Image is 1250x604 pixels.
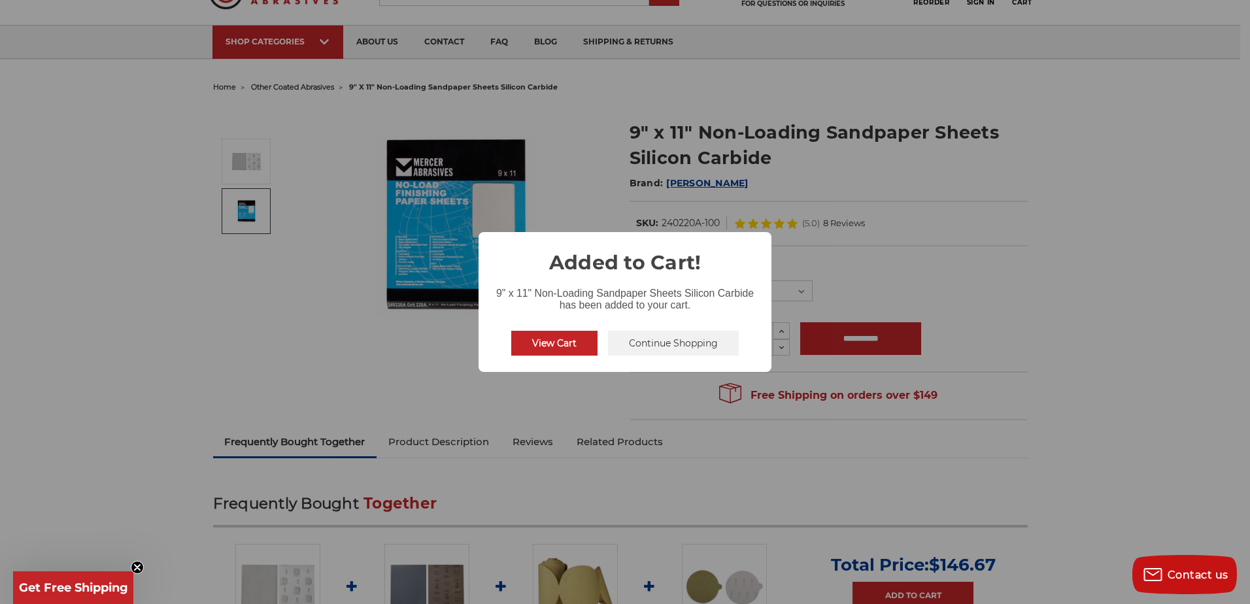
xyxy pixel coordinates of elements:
[19,580,128,595] span: Get Free Shipping
[131,561,144,574] button: Close teaser
[479,277,771,314] div: 9" x 11" Non-Loading Sandpaper Sheets Silicon Carbide has been added to your cart.
[1168,569,1228,581] span: Contact us
[511,331,598,356] button: View Cart
[1132,555,1237,594] button: Contact us
[608,331,739,356] button: Continue Shopping
[479,232,771,277] h2: Added to Cart!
